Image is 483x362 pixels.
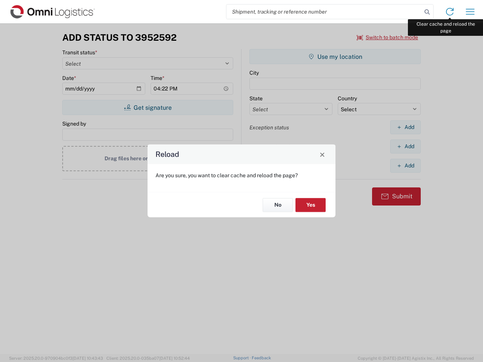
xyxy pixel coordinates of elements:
input: Shipment, tracking or reference number [226,5,422,19]
button: Yes [295,198,326,212]
button: Close [317,149,328,160]
h4: Reload [155,149,179,160]
p: Are you sure, you want to clear cache and reload the page? [155,172,328,179]
button: No [263,198,293,212]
